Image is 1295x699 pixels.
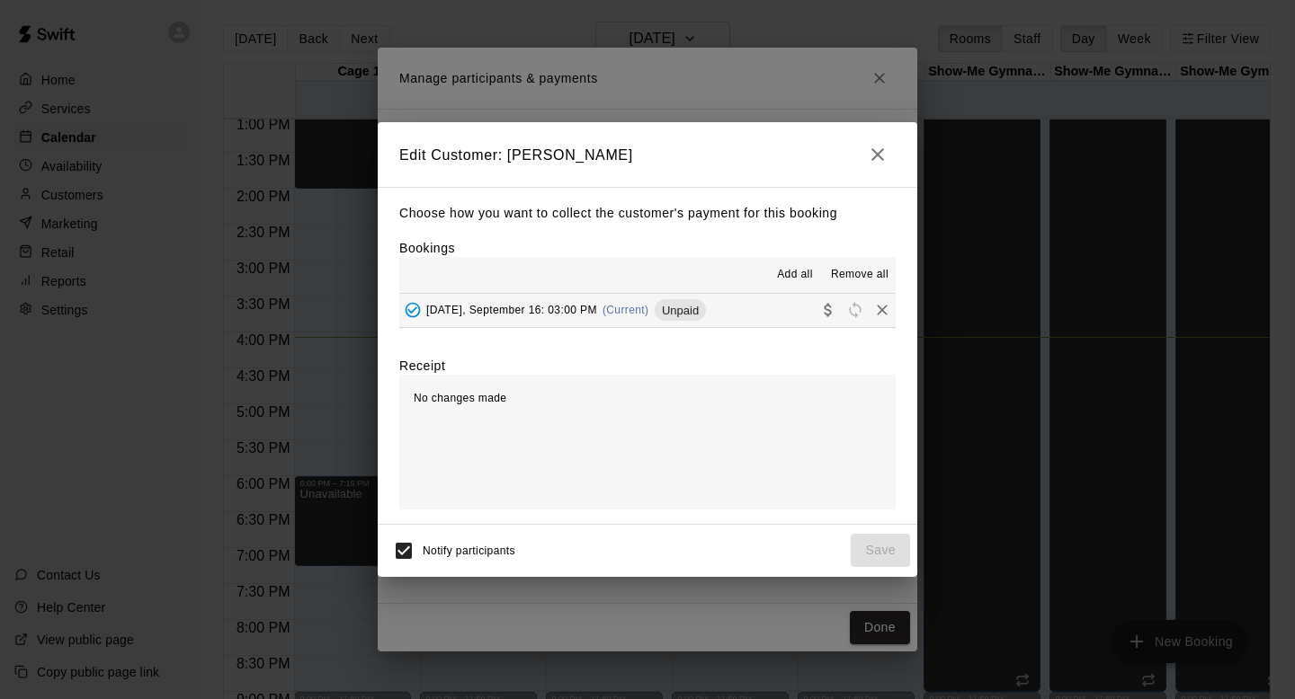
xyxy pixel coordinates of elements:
span: [DATE], September 16: 03:00 PM [426,304,597,316]
button: Remove all [824,261,896,289]
span: Collect payment [815,303,842,316]
span: No changes made [414,392,506,404]
span: Add all [777,266,813,284]
span: Remove [869,303,896,316]
span: Notify participants [423,544,515,557]
span: Reschedule [842,303,869,316]
span: Remove all [831,266,889,284]
button: Add all [766,261,824,289]
label: Bookings [399,241,455,255]
label: Receipt [399,357,445,375]
h2: Edit Customer: [PERSON_NAME] [378,122,917,187]
button: Added - Collect Payment[DATE], September 16: 03:00 PM(Current)UnpaidCollect paymentRescheduleRemove [399,294,896,327]
span: Unpaid [655,304,706,317]
p: Choose how you want to collect the customer's payment for this booking [399,202,896,225]
button: Added - Collect Payment [399,296,426,323]
span: (Current) [603,304,649,316]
